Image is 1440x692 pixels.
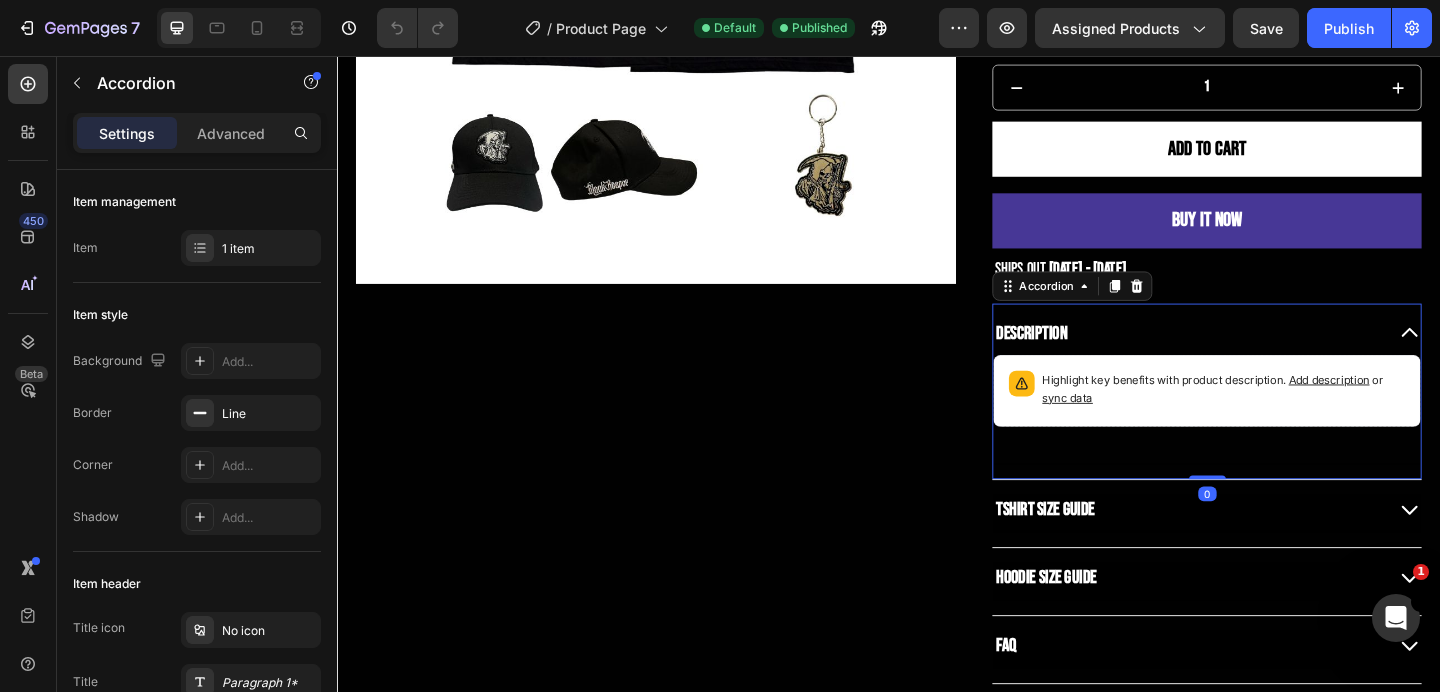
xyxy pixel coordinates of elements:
[767,364,822,379] span: sync data
[1413,564,1429,580] span: 1
[222,353,316,371] div: Add...
[19,213,48,229] div: 450
[97,71,267,95] p: Accordion
[714,19,756,37] span: Default
[99,123,155,144] p: Settings
[73,239,98,257] div: Item
[547,18,552,39] span: /
[1250,20,1283,37] span: Save
[73,575,141,593] div: Item header
[717,554,826,580] p: HOODIE Size Guide
[377,8,458,48] div: Undo/Redo
[73,348,170,375] div: Background
[73,508,119,526] div: Shadow
[8,8,149,48] button: 7
[222,240,316,258] div: 1 item
[1052,18,1180,39] span: Assigned Products
[774,221,859,242] span: [DATE] - [DATE]
[717,480,824,506] p: TSHIRT Size Guide
[73,193,176,211] div: Item management
[556,18,646,39] span: Product Page
[222,509,316,527] div: Add...
[767,344,1138,379] span: or
[1129,10,1179,58] button: increment
[73,456,113,474] div: Corner
[73,619,125,637] div: Title icon
[908,159,985,199] div: Buy it now
[15,366,48,382] div: Beta
[717,628,739,654] p: FAQ
[717,288,795,314] p: Description
[1035,8,1225,48] button: Assigned Products
[222,405,316,423] div: Line
[1233,8,1299,48] button: Save
[1372,594,1420,642] iframe: Intercom live chat
[1324,18,1374,39] div: Publish
[738,241,805,259] div: Accordion
[1035,344,1123,359] span: Add description
[937,468,957,484] div: 0
[764,10,1129,58] input: quantity
[222,622,316,640] div: No icon
[713,149,1180,209] button: Buy it now
[715,221,771,242] span: Ships out
[1307,8,1391,48] button: Publish
[73,306,128,324] div: Item style
[197,123,265,144] p: Advanced
[713,71,1180,131] button: Add to cart
[73,404,112,422] div: Border
[767,342,1162,382] p: Highlight key benefits with product description.
[222,457,316,475] div: Add...
[337,56,1440,692] iframe: Design area
[131,16,140,40] p: 7
[222,674,316,692] div: Paragraph 1*
[904,87,990,116] div: Add to cart
[73,673,98,691] div: Title
[792,19,847,37] span: Published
